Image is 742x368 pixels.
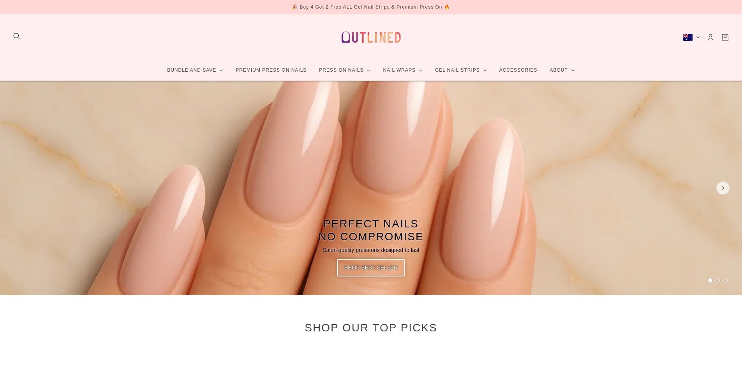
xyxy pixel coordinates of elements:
a: Cart [721,33,730,42]
button: Australia [683,33,700,41]
a: Gel Nail Strips [429,60,493,81]
p: Salon-quality press-ons designed to last [323,246,419,254]
span: Shop Best Seller [344,259,398,276]
a: Shop Our Top Picks [305,321,437,333]
div: 🎉 Buy 4 Get 2 Free ALL Gel Nail Strips & Premium Press On 🔥 [292,3,450,11]
a: Nail Wraps [377,60,429,81]
a: Outlined [337,21,405,54]
button: Search [12,32,21,40]
a: Shop Best Seller [337,259,405,276]
a: Accessories [493,60,544,81]
a: Bundle and Save [161,60,229,81]
span: Perfect Nails No Compromise [318,217,423,243]
a: Press On Nails [313,60,377,81]
a: Premium Press On Nails [229,60,313,81]
a: About [543,60,581,81]
a: Account [706,33,715,42]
